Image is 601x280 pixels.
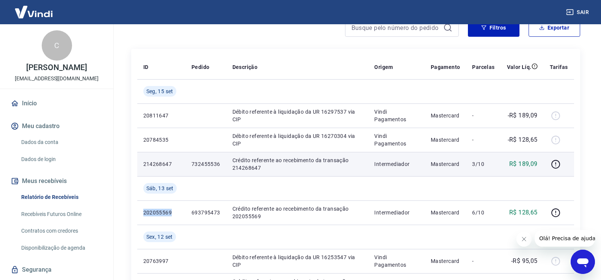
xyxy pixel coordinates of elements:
[351,22,440,33] input: Busque pelo número do pedido
[9,118,104,135] button: Meu cadastro
[26,64,87,72] p: [PERSON_NAME]
[472,160,494,168] p: 3/10
[472,209,494,216] p: 6/10
[18,135,104,150] a: Dados da conta
[9,0,58,23] img: Vindi
[374,209,419,216] p: Intermediador
[472,136,494,144] p: -
[431,63,460,71] p: Pagamento
[232,132,362,147] p: Débito referente à liquidação da UR 16270304 via CIP
[18,189,104,205] a: Relatório de Recebíveis
[232,253,362,269] p: Débito referente à liquidação da UR 16253547 via CIP
[508,111,538,120] p: -R$ 189,09
[472,112,494,119] p: -
[374,160,419,168] p: Intermediador
[431,112,460,119] p: Mastercard
[431,136,460,144] p: Mastercard
[146,88,173,95] span: Seg, 15 set
[5,5,64,11] span: Olá! Precisa de ajuda?
[232,156,362,172] p: Crédito referente ao recebimento da transação 214268647
[191,63,209,71] p: Pedido
[529,19,580,37] button: Exportar
[431,209,460,216] p: Mastercard
[15,75,99,83] p: [EMAIL_ADDRESS][DOMAIN_NAME]
[143,136,179,144] p: 20784535
[571,250,595,274] iframe: Botão para abrir a janela de mensagens
[143,209,179,216] p: 202055569
[232,63,258,71] p: Descrição
[508,135,538,144] p: -R$ 128,65
[9,261,104,278] a: Segurança
[143,112,179,119] p: 20811647
[516,232,532,247] iframe: Fechar mensagem
[509,160,538,169] p: R$ 189,09
[509,208,538,217] p: R$ 128,65
[550,63,568,71] p: Tarifas
[374,253,419,269] p: Vindi Pagamentos
[374,63,393,71] p: Origem
[374,108,419,123] p: Vindi Pagamentos
[191,209,220,216] p: 693795473
[374,132,419,147] p: Vindi Pagamentos
[431,257,460,265] p: Mastercard
[191,160,220,168] p: 732455536
[565,5,592,19] button: Sair
[511,257,538,266] p: -R$ 95,05
[9,95,104,112] a: Início
[468,19,519,37] button: Filtros
[143,160,179,168] p: 214268647
[18,223,104,239] a: Contratos com credores
[535,230,595,247] iframe: Mensagem da empresa
[146,233,173,241] span: Sex, 12 set
[431,160,460,168] p: Mastercard
[146,185,174,192] span: Sáb, 13 set
[472,63,494,71] p: Parcelas
[143,257,179,265] p: 20763997
[507,63,532,71] p: Valor Líq.
[143,63,149,71] p: ID
[232,205,362,220] p: Crédito referente ao recebimento da transação 202055569
[18,240,104,256] a: Disponibilização de agenda
[9,173,104,189] button: Meus recebíveis
[18,152,104,167] a: Dados de login
[18,206,104,222] a: Recebíveis Futuros Online
[42,30,72,61] div: C
[232,108,362,123] p: Débito referente à liquidação da UR 16297537 via CIP
[472,257,494,265] p: -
